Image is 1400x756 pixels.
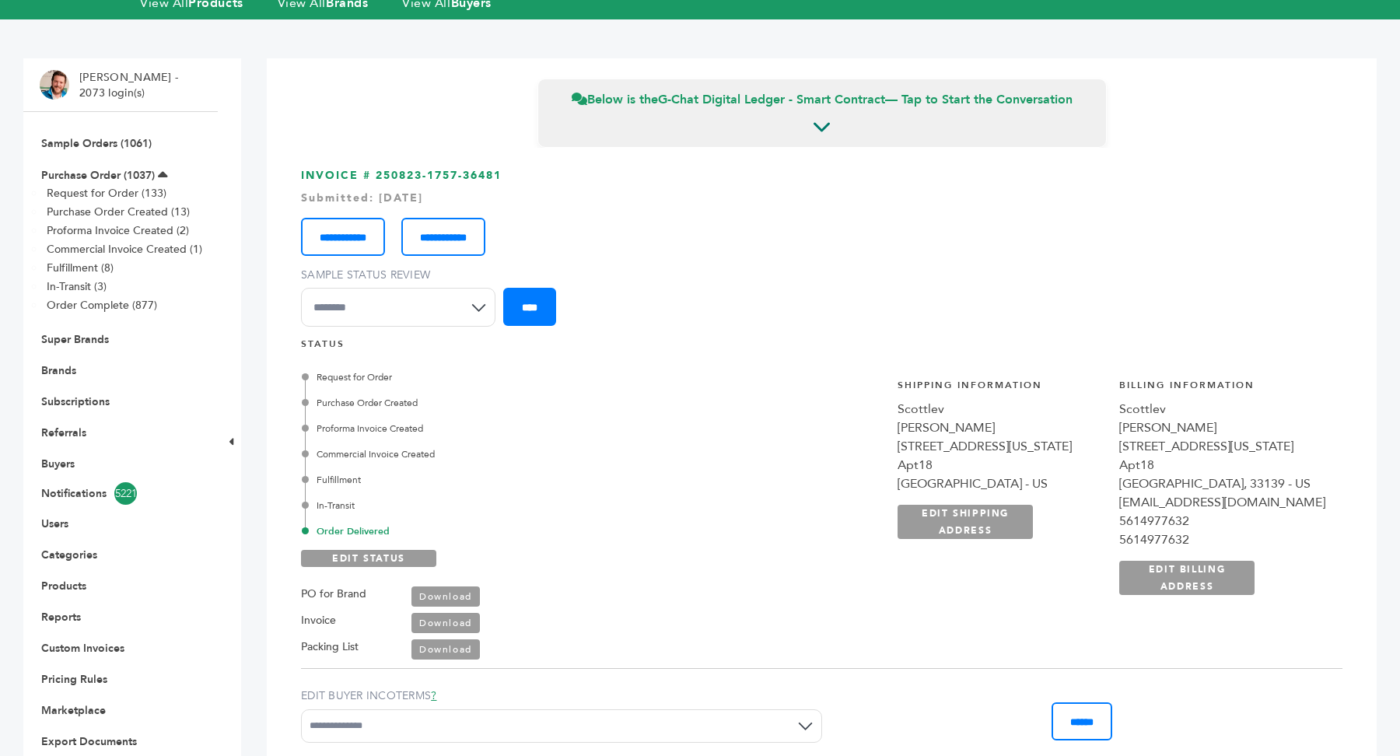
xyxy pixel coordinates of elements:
[1119,512,1325,530] div: 5614977632
[572,91,1073,108] span: Below is the — Tap to Start the Conversation
[47,223,189,238] a: Proforma Invoice Created (2)
[301,638,359,656] label: Packing List
[1119,437,1325,456] div: [STREET_ADDRESS][US_STATE]
[898,379,1104,400] h4: Shipping Information
[305,524,666,538] div: Order Delivered
[41,734,137,749] a: Export Documents
[301,168,1342,338] h3: INVOICE # 250823-1757-36481
[47,279,107,294] a: In-Transit (3)
[898,456,1104,474] div: Apt18
[301,550,436,567] a: EDIT STATUS
[301,338,1342,359] h4: STATUS
[41,516,68,531] a: Users
[898,400,1104,418] div: Scottlev
[1119,456,1325,474] div: Apt18
[431,688,436,703] a: ?
[301,191,1342,206] div: Submitted: [DATE]
[1119,379,1325,400] h4: Billing Information
[1119,418,1325,437] div: [PERSON_NAME]
[79,70,182,100] li: [PERSON_NAME] - 2073 login(s)
[41,672,107,687] a: Pricing Rules
[47,205,190,219] a: Purchase Order Created (13)
[41,703,106,718] a: Marketplace
[411,586,480,607] a: Download
[41,610,81,625] a: Reports
[41,425,86,440] a: Referrals
[305,499,666,513] div: In-Transit
[41,394,110,409] a: Subscriptions
[898,437,1104,456] div: [STREET_ADDRESS][US_STATE]
[47,186,166,201] a: Request for Order (133)
[41,457,75,471] a: Buyers
[41,363,76,378] a: Brands
[301,268,503,283] label: Sample Status Review
[41,168,155,183] a: Purchase Order (1037)
[47,298,157,313] a: Order Complete (877)
[305,422,666,436] div: Proforma Invoice Created
[47,242,202,257] a: Commercial Invoice Created (1)
[1119,400,1325,418] div: Scottlev
[411,613,480,633] a: Download
[41,548,97,562] a: Categories
[41,641,124,656] a: Custom Invoices
[41,579,86,593] a: Products
[301,688,822,704] label: EDIT BUYER INCOTERMS
[114,482,137,505] span: 5221
[305,473,666,487] div: Fulfillment
[1119,561,1255,595] a: EDIT BILLING ADDRESS
[898,418,1104,437] div: [PERSON_NAME]
[658,91,885,108] strong: G-Chat Digital Ledger - Smart Contract
[898,474,1104,493] div: [GEOGRAPHIC_DATA] - US
[305,370,666,384] div: Request for Order
[41,332,109,347] a: Super Brands
[898,505,1033,539] a: EDIT SHIPPING ADDRESS
[41,482,200,505] a: Notifications5221
[305,447,666,461] div: Commercial Invoice Created
[41,136,152,151] a: Sample Orders (1061)
[47,261,114,275] a: Fulfillment (8)
[1119,474,1325,493] div: [GEOGRAPHIC_DATA], 33139 - US
[411,639,480,660] a: Download
[1119,530,1325,549] div: 5614977632
[1119,493,1325,512] div: [EMAIL_ADDRESS][DOMAIN_NAME]
[305,396,666,410] div: Purchase Order Created
[301,585,366,604] label: PO for Brand
[301,611,336,630] label: Invoice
